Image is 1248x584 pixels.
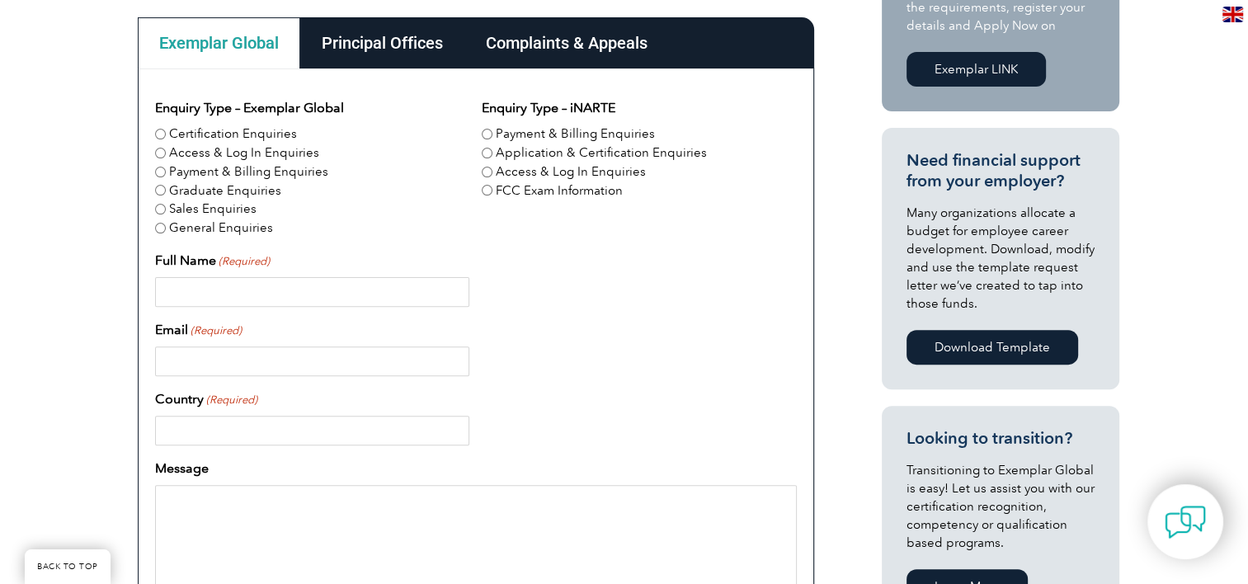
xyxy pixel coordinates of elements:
[169,200,257,219] label: Sales Enquiries
[496,162,646,181] label: Access & Log In Enquiries
[1222,7,1243,22] img: en
[138,17,300,68] div: Exemplar Global
[1165,502,1206,543] img: contact-chat.png
[155,320,242,340] label: Email
[482,98,615,118] legend: Enquiry Type – iNARTE
[907,150,1095,191] h3: Need financial support from your employer?
[217,253,270,270] span: (Required)
[496,144,707,162] label: Application & Certification Enquiries
[155,459,209,478] label: Message
[169,125,297,144] label: Certification Enquiries
[205,392,257,408] span: (Required)
[155,251,270,271] label: Full Name
[496,125,655,144] label: Payment & Billing Enquiries
[189,323,242,339] span: (Required)
[155,98,344,118] legend: Enquiry Type – Exemplar Global
[907,204,1095,313] p: Many organizations allocate a budget for employee career development. Download, modify and use th...
[25,549,111,584] a: BACK TO TOP
[155,389,257,409] label: Country
[169,144,319,162] label: Access & Log In Enquiries
[464,17,669,68] div: Complaints & Appeals
[907,428,1095,449] h3: Looking to transition?
[907,461,1095,552] p: Transitioning to Exemplar Global is easy! Let us assist you with our certification recognition, c...
[300,17,464,68] div: Principal Offices
[496,181,623,200] label: FCC Exam Information
[169,162,328,181] label: Payment & Billing Enquiries
[169,181,281,200] label: Graduate Enquiries
[907,52,1046,87] a: Exemplar LINK
[169,219,273,238] label: General Enquiries
[907,330,1078,365] a: Download Template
